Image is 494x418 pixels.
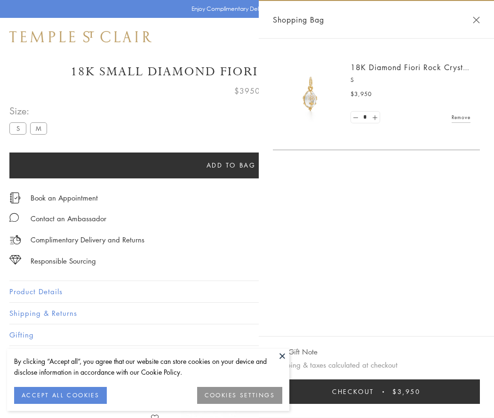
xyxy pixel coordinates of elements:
button: Gifting [9,324,485,346]
a: Remove [452,112,470,122]
button: COOKIES SETTINGS [197,387,282,404]
h1: 18K Small Diamond Fiori Rock Crystal Amulet [9,64,485,80]
img: icon_sourcing.svg [9,255,21,265]
img: Temple St. Clair [9,31,151,42]
img: icon_appointment.svg [9,193,21,203]
p: S [351,75,470,85]
button: Product Details [9,281,485,302]
div: Responsible Sourcing [31,255,96,267]
p: Shipping & taxes calculated at checkout [273,359,480,371]
span: $3,950 [351,89,372,99]
button: Checkout $3,950 [273,379,480,404]
button: ACCEPT ALL COOKIES [14,387,107,404]
a: Set quantity to 0 [351,112,360,123]
p: Enjoy Complimentary Delivery & Returns [191,4,298,14]
button: Close Shopping Bag [473,16,480,24]
span: Checkout [332,386,374,397]
img: P51889-E11FIORI [282,66,339,122]
a: Book an Appointment [31,193,98,203]
div: By clicking “Accept all”, you agree that our website can store cookies on your device and disclos... [14,356,282,378]
span: $3950 [234,85,260,97]
div: Contact an Ambassador [31,213,106,225]
span: Shopping Bag [273,14,324,26]
label: S [9,122,26,134]
a: Set quantity to 2 [370,112,379,123]
button: Add Gift Note [273,346,318,358]
label: M [30,122,47,134]
span: Size: [9,103,51,119]
span: Add to bag [207,160,256,170]
img: icon_delivery.svg [9,234,21,246]
button: Add to bag [9,153,453,178]
button: Shipping & Returns [9,303,485,324]
img: MessageIcon-01_2.svg [9,213,19,222]
p: Complimentary Delivery and Returns [31,234,144,246]
span: $3,950 [392,386,421,397]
